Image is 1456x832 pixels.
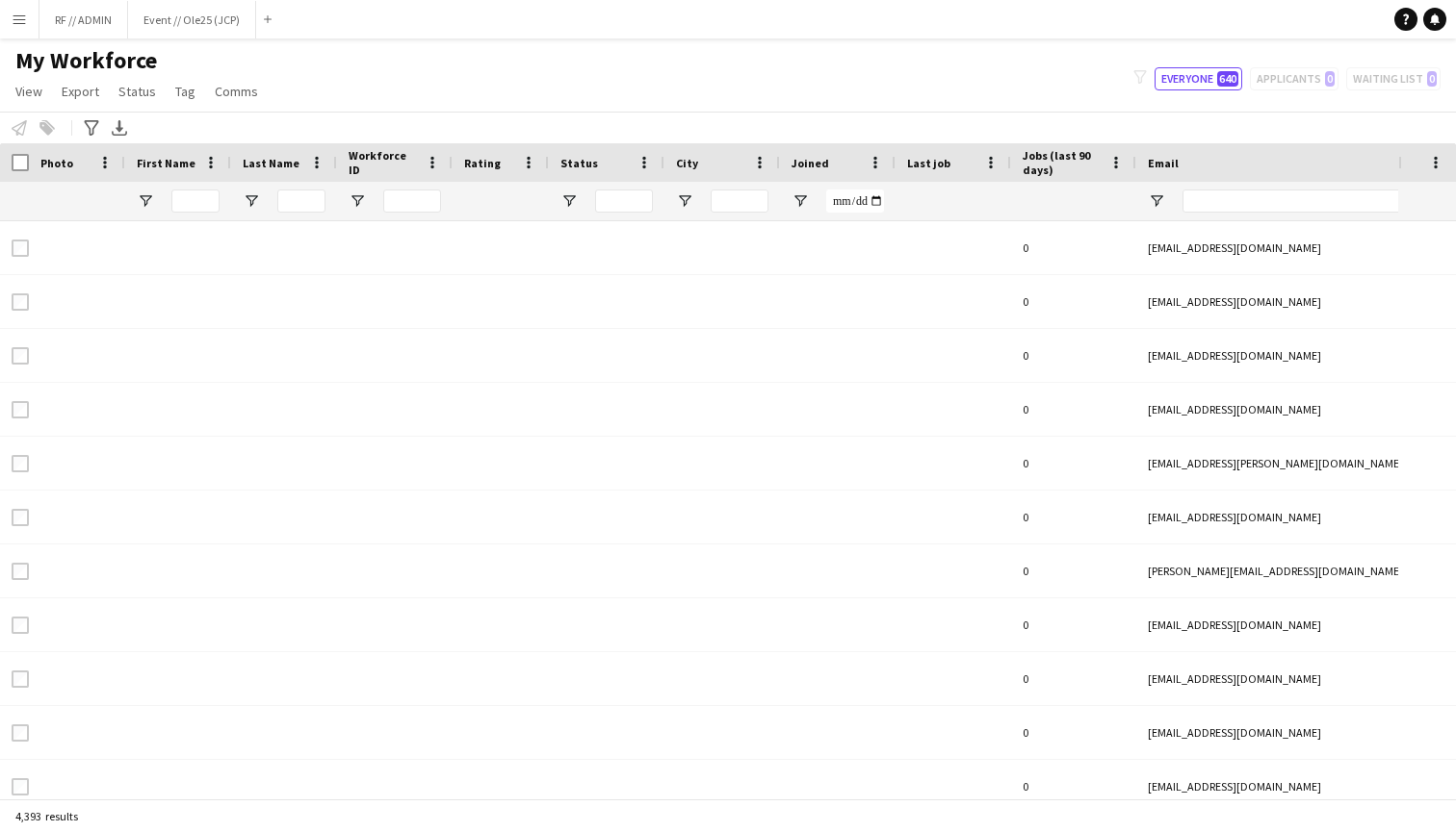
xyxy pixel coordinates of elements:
[907,156,950,170] span: Last job
[464,156,501,170] span: Rating
[171,189,220,213] input: First Name Filter Input
[1011,437,1136,490] div: 0
[39,1,128,38] button: RF // ADMIN
[12,563,29,580] input: Row Selection is disabled for this row (unchecked)
[12,617,29,634] input: Row Selection is disabled for this row (unchecked)
[1011,652,1136,705] div: 0
[1011,383,1136,436] div: 0
[12,293,29,311] input: Row Selection is disabled for this row (unchecked)
[12,509,29,526] input: Row Selection is disabled for this row (unchecked)
[711,189,768,213] input: City Filter Input
[12,240,29,257] input: Row Selection is disabled for this row (unchecked)
[111,79,164,104] a: Status
[1011,329,1136,382] div: 0
[277,189,325,213] input: Last Name Filter Input
[1011,706,1136,759] div: 0
[80,116,103,139] app-action-btn: Advanced filters
[12,401,29,418] input: Row Selection is disabled for this row (unchecked)
[12,724,29,742] input: Row Selection is disabled for this row (unchecked)
[12,670,29,688] input: Row Selection is disabled for this row (unchecked)
[1011,760,1136,813] div: 0
[349,148,418,177] span: Workforce ID
[349,192,366,210] button: Open Filter Menu
[1011,221,1136,274] div: 0
[243,192,260,210] button: Open Filter Menu
[215,83,258,100] span: Comms
[1023,148,1102,177] span: Jobs (last 90 days)
[1011,544,1136,597] div: 0
[676,192,693,210] button: Open Filter Menu
[118,83,156,100] span: Status
[137,192,154,210] button: Open Filter Menu
[676,156,698,170] span: City
[243,156,299,170] span: Last Name
[1148,156,1179,170] span: Email
[1011,598,1136,651] div: 0
[54,79,107,104] a: Export
[792,156,829,170] span: Joined
[15,46,157,75] span: My Workforce
[792,192,809,210] button: Open Filter Menu
[40,156,73,170] span: Photo
[383,189,441,213] input: Workforce ID Filter Input
[128,1,256,38] button: Event // Ole25 (JCP)
[175,83,195,100] span: Tag
[560,156,598,170] span: Status
[560,192,578,210] button: Open Filter Menu
[207,79,266,104] a: Comms
[1155,67,1242,90] button: Everyone640
[1148,192,1165,210] button: Open Filter Menu
[15,83,42,100] span: View
[12,778,29,795] input: Row Selection is disabled for this row (unchecked)
[62,83,99,100] span: Export
[12,347,29,365] input: Row Selection is disabled for this row (unchecked)
[1011,491,1136,543] div: 0
[168,79,203,104] a: Tag
[12,455,29,472] input: Row Selection is disabled for this row (unchecked)
[1011,275,1136,328] div: 0
[8,79,50,104] a: View
[108,116,131,139] app-action-btn: Export XLSX
[595,189,653,213] input: Status Filter Input
[826,189,884,213] input: Joined Filter Input
[1217,71,1238,87] span: 640
[137,156,195,170] span: First Name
